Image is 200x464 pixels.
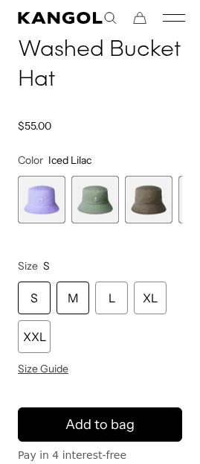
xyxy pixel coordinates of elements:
[18,153,43,167] span: Color
[43,259,50,273] span: S
[18,259,38,273] span: Size
[103,11,117,25] summary: Search here
[18,176,65,223] div: 1 of 13
[18,176,65,223] label: Iced Lilac
[133,11,146,25] button: Cart
[95,282,128,314] div: L
[125,176,172,223] label: Smog
[18,320,51,353] div: XXL
[125,176,172,223] div: 3 of 13
[18,119,51,133] span: $55.00
[18,282,51,314] div: S
[65,415,135,435] span: Add to bag
[163,11,185,25] button: Mobile Menu
[134,282,167,314] div: XL
[18,407,182,442] button: Add to bag
[18,36,182,95] h1: Washed Bucket Hat
[71,176,119,223] div: 2 of 13
[71,176,119,223] label: SAGE GREEN
[57,282,89,314] div: M
[48,153,91,167] span: Iced Lilac
[18,12,103,24] a: Kangol
[18,362,68,375] span: Size Guide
